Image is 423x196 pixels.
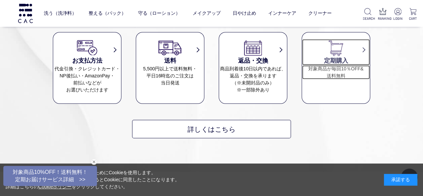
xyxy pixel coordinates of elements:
a: 詳しくはこちら [132,120,291,138]
h3: お支払方法 [53,56,121,65]
dd: 対象商品が毎回10％OFF& 送料無料 [302,65,370,79]
a: 日やけ止め [232,5,256,22]
dd: 5,500円以上で送料無料・ 平日16時迄のご注文は 当日発送 [136,65,204,86]
a: お支払方法 代金引換・クレジットカード・NP後払い・AmazonPay・前払いなどがお選びいただけます [53,39,121,94]
a: インナーケア [268,5,296,22]
a: メイクアップ [192,5,220,22]
p: SEARCH [363,16,373,21]
p: RANKING [378,16,388,21]
div: 承諾する [384,174,417,186]
a: 返品・交換 商品到着後10日以内であれば、返品・交換を承ります（※未開封品のみ）※一部除外あり [219,39,287,94]
dd: 代金引換・クレジットカード・ NP後払い・AmazonPay・ 前払いなどが お選びいただけます [53,65,121,93]
dd: 商品到着後10日以内であれば、 返品・交換を承ります （※未開封品のみ） ※一部除外あり [219,65,287,93]
a: LOGIN [393,8,403,21]
h3: 送料 [136,56,204,65]
a: 送料 5,500円以上で送料無料・平日16時迄のご注文は当日発送 [136,39,204,87]
a: 守る（ローション） [138,5,180,22]
h3: 返品・交換 [219,56,287,65]
p: LOGIN [393,16,403,21]
p: CART [408,16,418,21]
a: RANKING [378,8,388,21]
a: クリーナー [308,5,331,22]
img: logo [17,4,34,23]
a: 洗う（洗浄料） [44,5,77,22]
a: SEARCH [363,8,373,21]
a: 定期購入 対象商品が毎回10％OFF&送料無料 [302,39,370,80]
a: 整える（パック） [89,5,126,22]
h3: 定期購入 [302,56,370,65]
a: CART [408,8,418,21]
